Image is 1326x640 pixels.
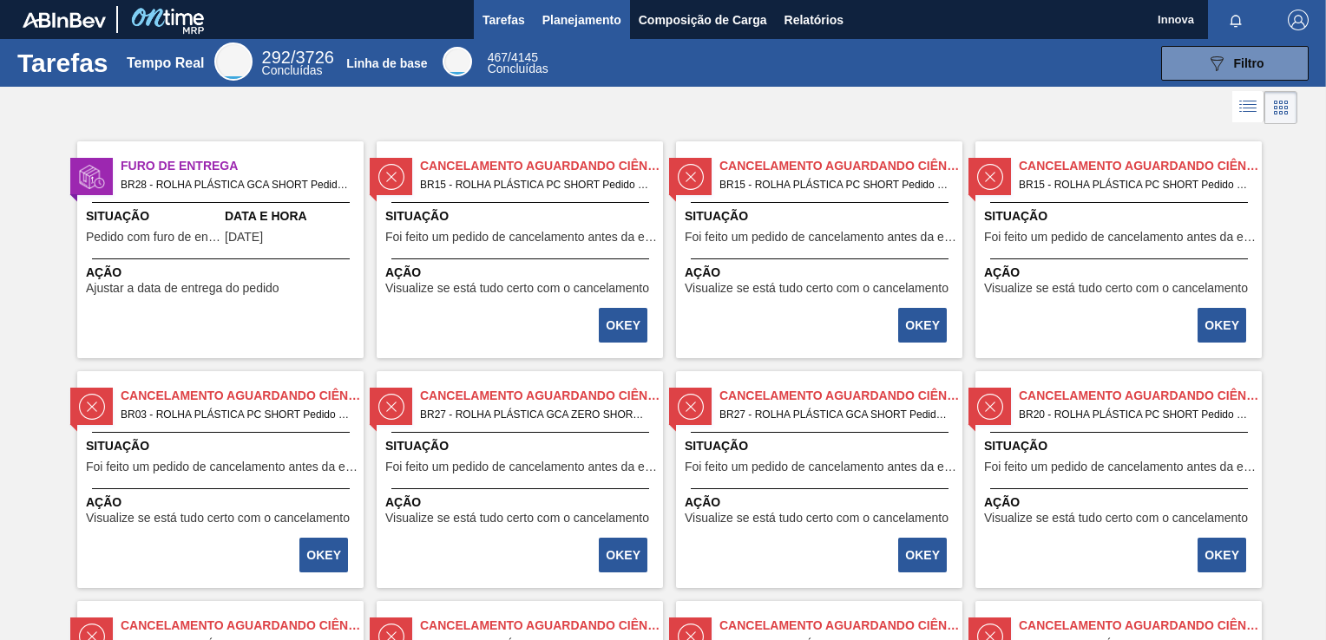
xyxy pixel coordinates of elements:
[121,175,350,194] span: BR28 - ROLHA PLÁSTICA GCA SHORT Pedido - 1998641
[214,42,253,81] div: Real Time
[984,207,1257,225] span: Situação
[984,493,1257,512] span: Ação
[121,617,364,635] span: Cancelamento aguardando ciência
[86,460,359,473] span: Foi feito um pedido de cancelamento antes da etapa de aguardando faturamento
[639,10,767,30] span: Composição de Carga
[86,437,359,455] span: Situação
[1019,387,1262,405] span: Cancelamento aguardando ciência
[420,617,663,635] span: Cancelamento aguardando ciência
[1019,175,1248,194] span: BR15 - ROLHA PLÁSTICA PC SHORT Pedido - 722187
[685,207,958,225] span: Situação
[1264,91,1297,124] div: Visão em Cards
[977,394,1003,420] img: estado
[898,308,947,343] button: OKEY
[385,282,649,295] span: Visualize se está tudo certo com o cancelamento
[685,493,958,512] span: Ação
[1208,8,1264,32] button: Notificações
[262,50,334,76] div: Real Time
[121,405,350,424] span: BR03 - ROLHA PLÁSTICA PC SHORT Pedido - 749602
[443,47,472,76] div: Base Line
[898,538,947,572] button: OKEY
[86,264,359,282] span: Ação
[685,460,958,473] span: Foi feito um pedido de cancelamento antes da etapa de aguardando faturamento
[262,63,323,77] span: Concluídas
[685,231,958,244] span: Foi feito um pedido de cancelamento antes da etapa de aguardando faturamento
[86,493,359,512] span: Ação
[1199,306,1248,344] div: Completar tarefa: 29685923
[295,48,334,67] font: 3726
[685,282,949,295] span: Visualize se está tudo certo com o cancelamento
[511,50,538,64] font: 4145
[385,493,659,512] span: Ação
[420,157,663,175] span: Cancelamento aguardando ciência
[599,308,647,343] button: OKEY
[1161,46,1309,81] button: Filtro
[719,157,962,175] span: Cancelamento aguardando ciência
[1199,536,1248,574] div: Completar tarefa: 29686837
[385,207,659,225] span: Situação
[719,387,962,405] span: Cancelamento aguardando ciência
[900,306,949,344] div: Completar tarefa: 29685444
[79,164,105,190] img: estado
[984,282,1248,295] span: Visualize se está tudo certo com o cancelamento
[984,231,1257,244] span: Foi feito um pedido de cancelamento antes da etapa de aguardando faturamento
[488,62,548,75] span: Concluídas
[599,538,647,572] button: OKEY
[378,164,404,190] img: estado
[301,536,350,574] div: Completar tarefa: 29686507
[420,387,663,405] span: Cancelamento aguardando ciência
[385,460,659,473] span: Foi feito um pedido de cancelamento antes da etapa de aguardando faturamento
[79,394,105,420] img: estado
[900,536,949,574] div: Completar tarefa: 29686630
[984,264,1257,282] span: Ação
[262,48,291,67] span: 292
[299,538,348,572] button: OKEY
[984,437,1257,455] span: Situação
[385,264,659,282] span: Ação
[121,157,364,175] span: Furo de Entrega
[1232,91,1264,124] div: Visão em Lista
[685,264,958,282] span: Ação
[225,207,359,225] span: Data e Hora
[984,512,1248,525] span: Visualize se está tudo certo com o cancelamento
[1019,617,1262,635] span: Cancelamento aguardando ciência
[86,282,279,295] span: Ajustar a data de entrega do pedido
[977,164,1003,190] img: estado
[420,175,649,194] span: BR15 - ROLHA PLÁSTICA PC SHORT Pedido - 694548
[678,164,704,190] img: estado
[378,394,404,420] img: estado
[1198,308,1246,343] button: OKEY
[225,231,263,244] span: 01/08/2025,
[385,512,649,525] span: Visualize se está tudo certo com o cancelamento
[488,50,508,64] span: 467
[601,536,649,574] div: Completar tarefa: 29686511
[1019,157,1262,175] span: Cancelamento aguardando ciência
[719,175,949,194] span: BR15 - ROLHA PLÁSTICA PC SHORT Pedido - 694547
[1288,10,1309,30] img: Logout
[23,12,106,28] img: TNhmsLtSVTkK8tSr43FrP2fwEKptu5GPRR3wAAAABJRU5ErkJggg==
[1198,538,1246,572] button: OKEY
[420,405,649,424] span: BR27 - ROLHA PLÁSTICA GCA ZERO SHORT Pedido - 749651
[127,56,205,71] div: Tempo Real
[86,231,220,244] span: Pedido com furo de entrega
[1019,405,1248,424] span: BR20 - ROLHA PLÁSTICA PC SHORT Pedido - 768457
[86,512,350,525] span: Visualize se está tudo certo com o cancelamento
[685,437,958,455] span: Situação
[678,394,704,420] img: estado
[488,50,538,64] span: /
[385,231,659,244] span: Foi feito um pedido de cancelamento antes da etapa de aguardando faturamento
[262,48,334,67] span: /
[17,53,108,73] h1: Tarefas
[784,10,844,30] span: Relatórios
[346,56,427,70] div: Linha de base
[488,52,548,75] div: Base Line
[601,306,649,344] div: Completar tarefa: 29684973
[719,405,949,424] span: BR27 - ROLHA PLÁSTICA GCA SHORT Pedido - 760569
[984,460,1257,473] span: Foi feito um pedido de cancelamento antes da etapa de aguardando faturamento
[385,437,659,455] span: Situação
[121,387,364,405] span: Cancelamento aguardando ciência
[542,10,621,30] span: Planejamento
[86,207,220,225] span: Situação
[719,617,962,635] span: Cancelamento aguardando ciência
[1234,56,1264,70] span: Filtro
